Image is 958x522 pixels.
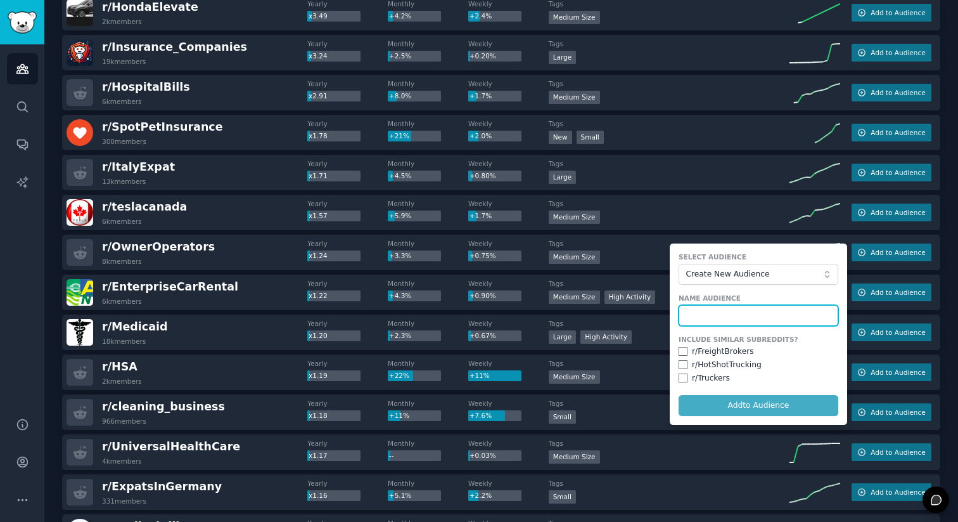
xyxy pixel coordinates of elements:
[102,480,222,493] span: r/ ExpatsInGermany
[852,44,931,62] button: Add to Audience
[389,92,411,100] span: +8.0%
[388,159,468,168] dt: Monthly
[549,11,600,24] div: Medium Size
[549,51,577,64] div: Large
[469,412,492,419] span: +7.6%
[309,372,328,379] span: x1.19
[549,399,789,408] dt: Tags
[468,439,549,448] dt: Weekly
[549,410,576,424] div: Small
[102,337,146,346] div: 18k members
[307,199,388,208] dt: Yearly
[549,119,789,128] dt: Tags
[871,208,925,217] span: Add to Audience
[468,199,549,208] dt: Weekly
[67,119,93,146] img: SpotPetInsurance
[604,290,656,304] div: High Activity
[549,79,789,88] dt: Tags
[852,323,931,341] button: Add to Audience
[307,159,388,168] dt: Yearly
[307,39,388,48] dt: Yearly
[469,492,492,499] span: +2.2%
[469,52,496,60] span: +0.20%
[549,171,577,184] div: Large
[468,119,549,128] dt: Weekly
[468,79,549,88] dt: Weekly
[102,177,146,186] div: 13k members
[871,128,925,137] span: Add to Audience
[388,439,468,448] dt: Monthly
[852,164,931,181] button: Add to Audience
[469,252,496,259] span: +0.75%
[102,497,146,506] div: 331 members
[307,359,388,368] dt: Yearly
[549,290,600,304] div: Medium Size
[468,319,549,328] dt: Weekly
[309,452,328,459] span: x1.17
[871,328,925,337] span: Add to Audience
[549,199,789,208] dt: Tags
[549,211,600,224] div: Medium Size
[102,257,142,266] div: 8k members
[388,79,468,88] dt: Monthly
[102,1,198,13] span: r/ HondaElevate
[871,8,925,17] span: Add to Audience
[549,450,600,464] div: Medium Size
[469,212,492,219] span: +1.7%
[102,240,215,253] span: r/ OwnerOperators
[549,251,600,264] div: Medium Size
[102,81,190,93] span: r/ HospitalBills
[102,137,146,146] div: 300 members
[102,360,137,373] span: r/ HSA
[307,239,388,248] dt: Yearly
[469,12,492,20] span: +2.4%
[549,479,789,488] dt: Tags
[549,159,789,168] dt: Tags
[871,408,925,417] span: Add to Audience
[102,280,238,293] span: r/ EnterpriseCarRental
[389,52,411,60] span: +2.5%
[389,212,411,219] span: +5.9%
[871,488,925,497] span: Add to Audience
[549,370,600,384] div: Medium Size
[307,439,388,448] dt: Yearly
[389,372,409,379] span: +22%
[67,199,93,226] img: teslacanada
[67,39,93,66] img: Insurance_Companies
[549,279,789,288] dt: Tags
[852,124,931,141] button: Add to Audience
[389,492,411,499] span: +5.1%
[549,39,789,48] dt: Tags
[102,297,142,306] div: 6k members
[388,359,468,368] dt: Monthly
[549,131,572,144] div: New
[388,119,468,128] dt: Monthly
[852,4,931,22] button: Add to Audience
[580,330,632,344] div: High Activity
[549,330,577,344] div: Large
[309,12,328,20] span: x3.49
[309,332,328,339] span: x1.20
[307,79,388,88] dt: Yearly
[469,452,496,459] span: +0.03%
[852,284,931,301] button: Add to Audience
[309,252,328,259] span: x1.24
[469,372,490,379] span: +11%
[469,92,492,100] span: +1.7%
[102,320,168,333] span: r/ Medicaid
[852,363,931,381] button: Add to Audience
[692,346,754,358] div: r/ FreightBrokers
[307,479,388,488] dt: Yearly
[307,279,388,288] dt: Yearly
[102,121,223,133] span: r/ SpotPetInsurance
[102,400,225,413] span: r/ cleaning_business
[389,412,409,419] span: +11%
[307,119,388,128] dt: Yearly
[469,172,496,179] span: +0.80%
[309,132,328,140] span: x1.78
[102,17,142,26] div: 2k members
[549,439,789,448] dt: Tags
[679,264,838,285] button: Create New Audience
[577,131,604,144] div: Small
[388,279,468,288] dt: Monthly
